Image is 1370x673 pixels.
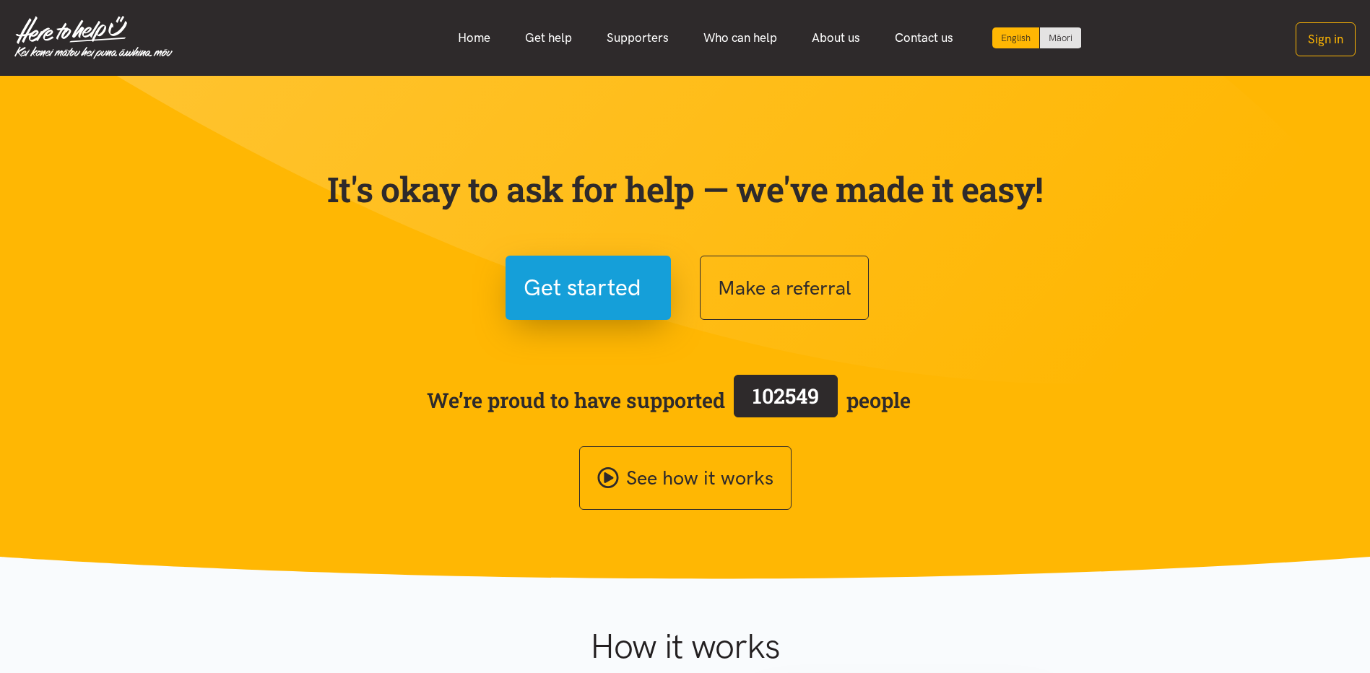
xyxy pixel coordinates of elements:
a: Get help [508,22,589,53]
a: 102549 [725,372,846,428]
span: Get started [524,269,641,306]
a: Supporters [589,22,686,53]
img: Home [14,16,173,59]
button: Get started [506,256,671,320]
a: Contact us [877,22,971,53]
a: About us [794,22,877,53]
div: Language toggle [992,27,1082,48]
a: Switch to Te Reo Māori [1040,27,1081,48]
button: Sign in [1296,22,1356,56]
a: Who can help [686,22,794,53]
a: See how it works [579,446,792,511]
h1: How it works [449,625,921,667]
span: 102549 [753,382,819,409]
button: Make a referral [700,256,869,320]
a: Home [441,22,508,53]
p: It's okay to ask for help — we've made it easy! [324,168,1046,210]
div: Current language [992,27,1040,48]
span: We’re proud to have supported people [427,372,911,428]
